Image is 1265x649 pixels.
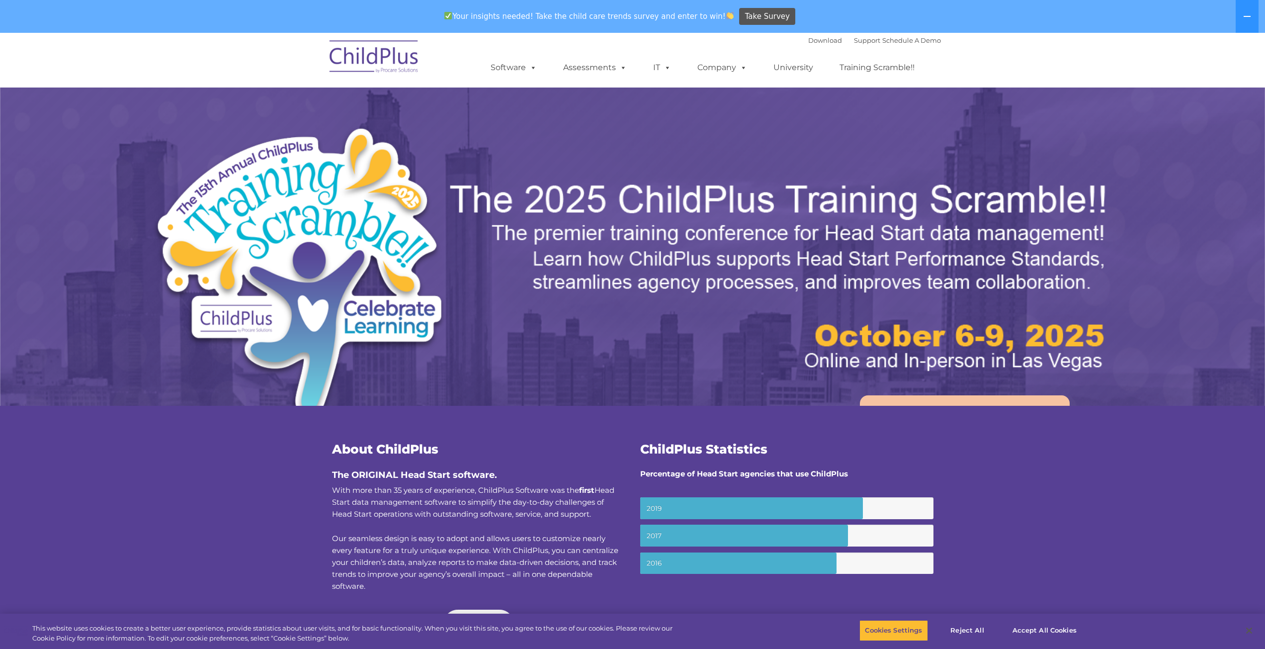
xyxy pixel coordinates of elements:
[640,525,933,547] small: 2017
[745,8,790,25] span: Take Survey
[444,12,452,19] img: ✅
[763,58,823,78] a: University
[640,442,767,457] span: ChildPlus Statistics
[859,620,928,641] button: Cookies Settings
[579,485,594,495] b: first
[726,12,734,19] img: 👏
[481,58,547,78] a: Software
[332,442,438,457] span: About ChildPlus
[332,534,618,591] span: Our seamless design is easy to adopt and allows users to customize nearly every feature for a tru...
[332,485,614,519] span: With more than 35 years of experience, ChildPlus Software was the Head Start data management soft...
[808,36,941,44] font: |
[1238,620,1260,642] button: Close
[739,8,795,25] a: Take Survey
[830,58,925,78] a: Training Scramble!!
[936,620,999,641] button: Reject All
[325,33,424,83] img: ChildPlus by Procare Solutions
[854,36,880,44] a: Support
[640,553,933,574] small: 2016
[640,469,848,478] strong: Percentage of Head Start agencies that use ChildPlus
[332,469,497,480] span: The ORIGINAL Head Start software.
[1007,620,1082,641] button: Accept All Cookies
[860,395,1070,452] a: Learn More
[32,624,696,643] div: This website uses cookies to create a better user experience, provide statistics about user visit...
[640,497,933,519] small: 2019
[808,36,842,44] a: Download
[553,58,637,78] a: Assessments
[643,58,681,78] a: IT
[443,610,514,638] a: Learn More
[687,58,757,78] a: Company
[882,36,941,44] a: Schedule A Demo
[440,6,738,26] span: Your insights needed! Take the child care trends survey and enter to win!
